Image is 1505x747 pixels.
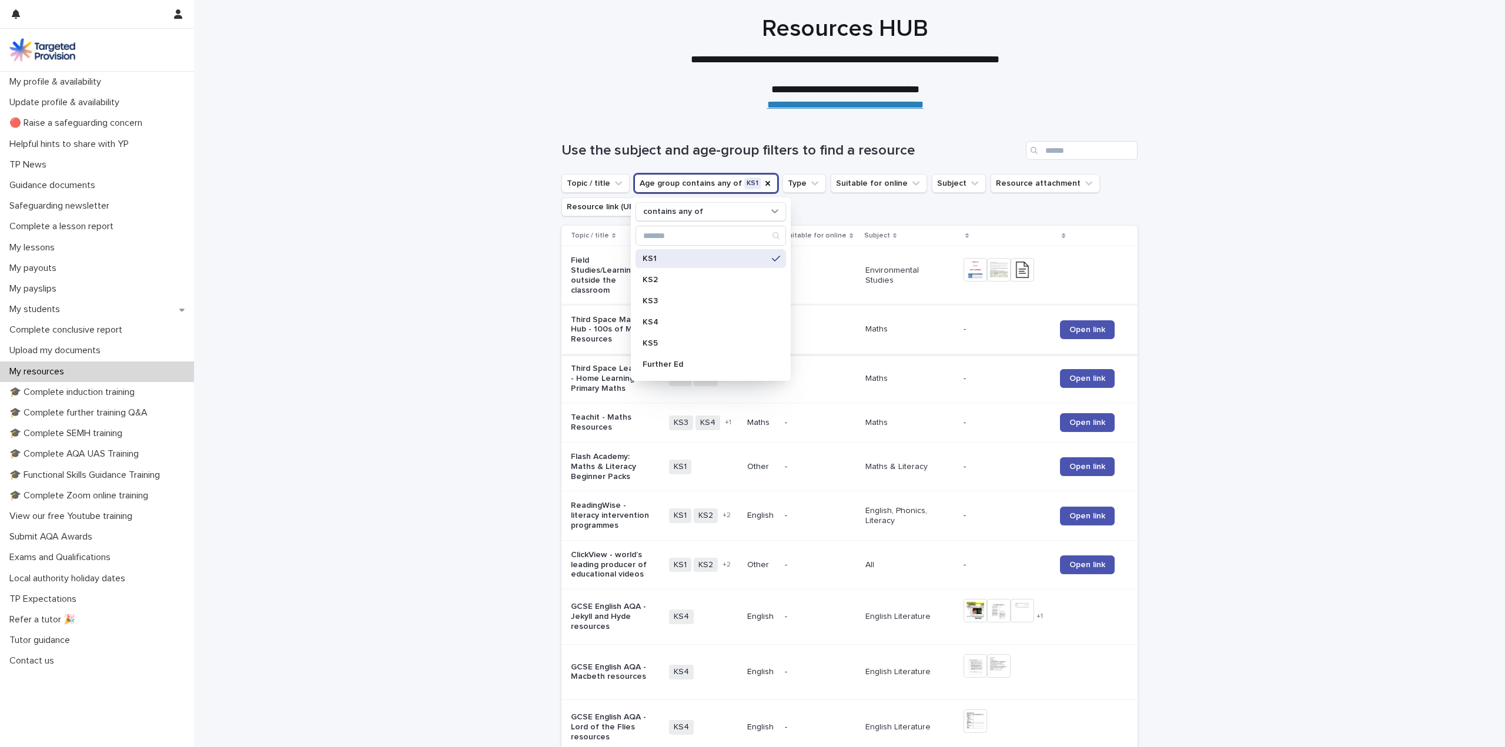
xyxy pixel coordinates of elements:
p: ClickView - world’s leading producer of educational videos [571,550,655,579]
p: English Literature [865,667,949,677]
span: Open link [1069,463,1105,471]
p: Complete a lesson report [5,221,123,232]
p: Exams and Qualifications [5,552,120,563]
span: KS1 [669,558,691,572]
p: contains any of [643,207,703,217]
p: - [964,511,1048,521]
span: + 2 [723,512,731,519]
p: My payouts [5,263,66,274]
p: - [964,374,1048,384]
p: Field Studies/Learning outside the classroom [571,256,655,295]
p: Environmental Studies [865,266,949,286]
p: Topic / title [571,229,609,242]
span: Open link [1069,374,1105,383]
p: - [964,418,1048,428]
span: + 1 [725,419,731,426]
input: Search [1026,141,1138,160]
p: KS3 [643,297,767,305]
p: - [785,374,856,384]
p: - [785,324,856,334]
p: 🎓 Functional Skills Guidance Training [5,470,169,481]
p: 🎓 Complete further training Q&A [5,407,157,418]
p: Third Space Learning - Home Learning for Primary Maths [571,364,655,393]
p: Local authority holiday dates [5,573,135,584]
a: Open link [1060,320,1115,339]
p: English [747,511,775,521]
p: - [785,462,856,472]
p: All [865,560,949,570]
p: Helpful hints to share with YP [5,139,138,150]
p: - [964,324,1048,334]
p: Third Space Maths Hub - 100s of Maths Resources [571,315,655,344]
p: Guidance documents [5,180,105,191]
tr: GCSE English AQA - Jekyll and Hyde resourcesKS4English-English Literature+1 [561,589,1138,645]
p: - [785,667,856,677]
span: Open link [1069,418,1105,427]
span: KS4 [695,416,720,430]
p: Further Ed [643,360,767,369]
p: - [785,612,856,622]
p: Maths [747,418,775,428]
p: 🎓 Complete AQA UAS Training [5,448,148,460]
input: Search [636,226,785,245]
a: Open link [1060,457,1115,476]
p: Refer a tutor 🎉 [5,614,85,625]
tr: Third Space Maths Hub - 100s of Maths ResourcesFurther Ed+6Maths-Maths-Open link [561,305,1138,354]
span: KS4 [669,665,694,679]
tr: ClickView - world’s leading producer of educational videosKS1KS2+2Other-All-Open link [561,540,1138,589]
p: - [785,511,856,521]
span: KS1 [669,508,691,523]
p: Maths [865,374,949,384]
tr: GCSE English AQA - Macbeth resourcesKS4English-English Literature [561,644,1138,699]
p: - [964,560,1048,570]
span: Open link [1069,326,1105,334]
p: Flash Academy: Maths & Literacy Beginner Packs [571,452,655,481]
p: ReadingWise - literacy intervention programmes [571,501,655,530]
button: Suitable for online [831,174,927,193]
span: KS2 [694,558,718,572]
img: M5nRWzHhSzIhMunXDL62 [9,38,75,62]
p: English [747,667,775,677]
span: KS4 [669,609,694,624]
div: Search [636,226,786,246]
span: KS3 [669,416,693,430]
button: Subject [932,174,986,193]
p: Other [747,462,775,472]
p: Complete conclusive report [5,324,132,336]
tr: Field Studies/Learning outside the classroomFurther Ed+3Other-Environmental Studies [561,246,1138,305]
a: Open link [1060,555,1115,574]
button: Resource attachment [991,174,1100,193]
p: English Literature [865,722,949,732]
h1: Resources HUB [557,15,1133,43]
span: + 1 [1036,613,1043,620]
p: GCSE English AQA - Lord of the Flies resources [571,712,655,742]
p: My students [5,304,69,315]
span: + 2 [723,561,731,568]
span: KS4 [669,720,694,735]
p: KS2 [643,276,767,284]
p: 🎓 Complete induction training [5,387,144,398]
p: Suitable for online [784,229,847,242]
h1: Use the subject and age-group filters to find a resource [561,142,1021,159]
p: KS1 [643,254,767,263]
p: English Literature [865,612,949,622]
p: KS5 [643,339,767,347]
p: - [785,560,856,570]
a: Open link [1060,413,1115,432]
p: GCSE English AQA - Jekyll and Hyde resources [571,602,655,631]
p: Update profile & availability [5,97,129,108]
span: KS1 [669,460,691,474]
p: - [785,271,856,281]
p: Maths & Literacy [865,462,949,472]
tr: Teachit - Maths ResourcesKS3KS4+1Maths-Maths-Open link [561,403,1138,443]
p: Upload my documents [5,345,110,356]
p: Maths [865,324,949,334]
button: Age group [634,174,778,193]
p: My resources [5,366,73,377]
p: Other [747,560,775,570]
p: My profile & availability [5,76,111,88]
p: 🔴 Raise a safeguarding concern [5,118,152,129]
tr: Flash Academy: Maths & Literacy Beginner PacksKS1Other-Maths & Literacy-Open link [561,442,1138,491]
button: Type [782,174,826,193]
